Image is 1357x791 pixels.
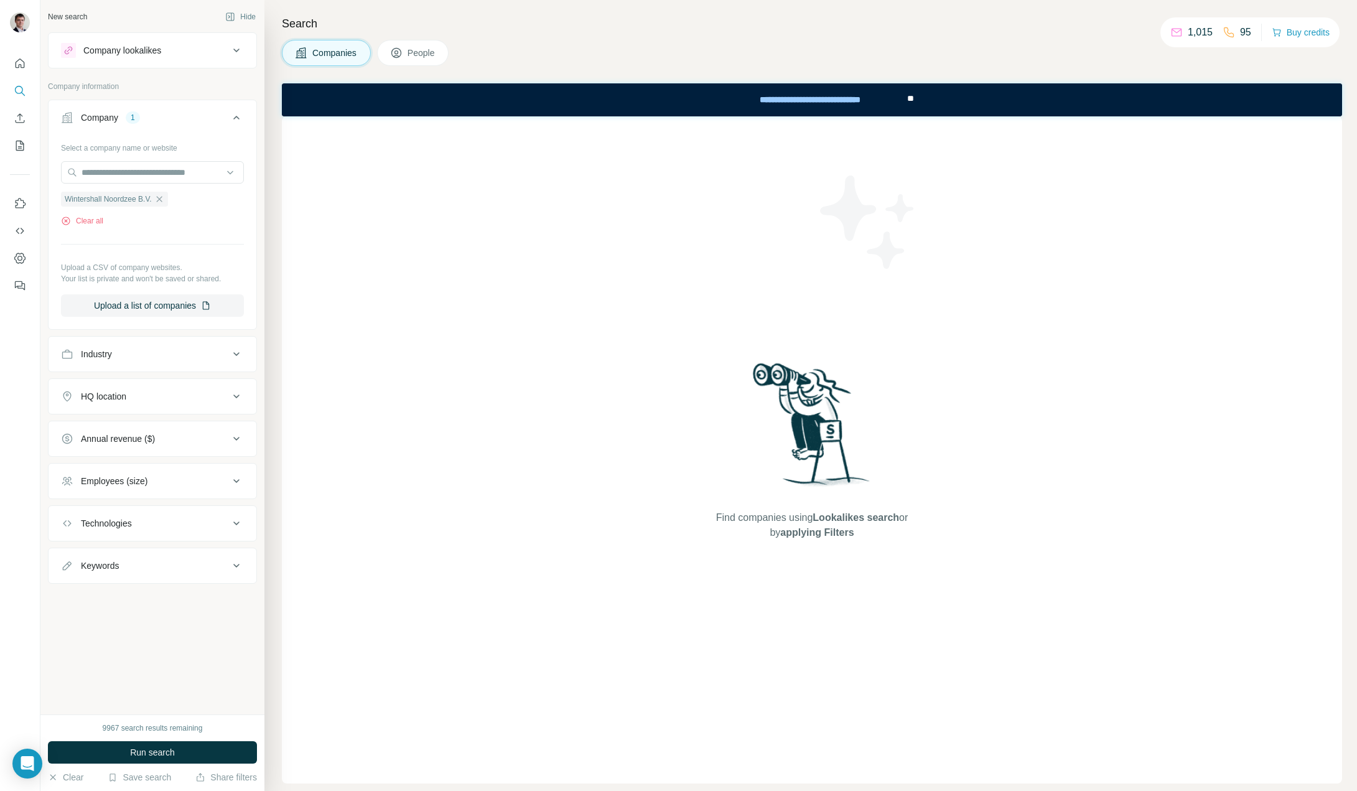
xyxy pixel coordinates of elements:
[312,47,358,59] span: Companies
[780,527,854,538] span: applying Filters
[1240,25,1251,40] p: 95
[103,723,203,734] div: 9967 search results remaining
[81,348,112,360] div: Industry
[49,551,256,581] button: Keywords
[65,194,152,205] span: Wintershall Noordzee B.V.
[61,294,244,317] button: Upload a list of companies
[10,80,30,102] button: Search
[813,512,899,523] span: Lookalikes search
[49,508,256,538] button: Technologies
[108,771,171,784] button: Save search
[81,475,147,487] div: Employees (size)
[282,15,1342,32] h4: Search
[49,424,256,454] button: Annual revenue ($)
[747,360,877,498] img: Surfe Illustration - Woman searching with binoculars
[130,746,175,759] span: Run search
[81,433,155,445] div: Annual revenue ($)
[282,83,1342,116] iframe: Banner
[61,138,244,154] div: Select a company name or website
[49,339,256,369] button: Industry
[10,220,30,242] button: Use Surfe API
[48,771,83,784] button: Clear
[195,771,257,784] button: Share filters
[81,111,118,124] div: Company
[1188,25,1213,40] p: 1,015
[812,166,924,278] img: Surfe Illustration - Stars
[81,517,132,530] div: Technologies
[712,510,912,540] span: Find companies using or by
[49,381,256,411] button: HQ location
[49,35,256,65] button: Company lookalikes
[48,81,257,92] p: Company information
[61,273,244,284] p: Your list is private and won't be saved or shared.
[61,215,103,227] button: Clear all
[49,103,256,138] button: Company1
[1272,24,1330,41] button: Buy credits
[126,112,140,123] div: 1
[81,559,119,572] div: Keywords
[12,749,42,779] div: Open Intercom Messenger
[10,107,30,129] button: Enrich CSV
[48,11,87,22] div: New search
[83,44,161,57] div: Company lookalikes
[49,466,256,496] button: Employees (size)
[10,12,30,32] img: Avatar
[81,390,126,403] div: HQ location
[217,7,264,26] button: Hide
[10,247,30,269] button: Dashboard
[10,192,30,215] button: Use Surfe on LinkedIn
[408,47,436,59] span: People
[10,134,30,157] button: My lists
[10,274,30,297] button: Feedback
[10,52,30,75] button: Quick start
[48,741,257,764] button: Run search
[61,262,244,273] p: Upload a CSV of company websites.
